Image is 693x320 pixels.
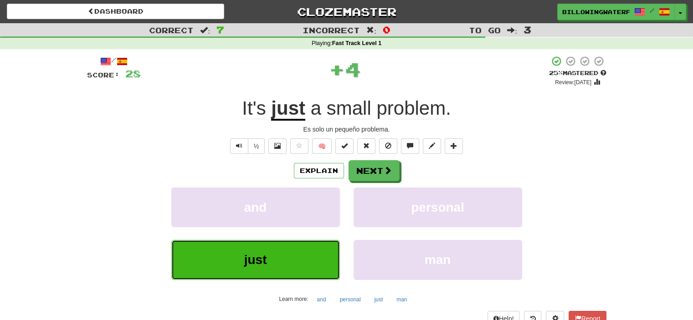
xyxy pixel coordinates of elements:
button: Edit sentence (alt+d) [423,138,441,154]
span: : [366,26,376,34]
div: Es solo un pequeño problema. [87,125,606,134]
button: Add to collection (alt+a) [445,138,463,154]
button: Explain [294,163,344,178]
span: 25 % [549,69,563,76]
button: Set this sentence to 100% Mastered (alt+m) [335,138,354,154]
span: Incorrect [303,25,360,35]
button: Ignore sentence (alt+i) [379,138,397,154]
span: 7 [216,24,224,35]
span: . [305,97,451,119]
span: 4 [345,58,361,81]
span: problem [376,97,446,119]
span: small [327,97,371,119]
button: Discuss sentence (alt+u) [401,138,419,154]
div: Mastered [549,69,606,77]
small: Learn more: [279,296,308,302]
button: 🧠 [312,138,332,154]
button: Reset to 0% Mastered (alt+r) [357,138,375,154]
a: Dashboard [7,4,224,19]
button: just [370,293,388,306]
button: Play sentence audio (ctl+space) [230,138,248,154]
span: : [507,26,517,34]
button: ½ [248,138,265,154]
span: It's [242,97,266,119]
span: man [425,253,451,267]
button: just [171,240,340,279]
button: Favorite sentence (alt+f) [290,138,308,154]
div: Text-to-speech controls [228,138,265,154]
small: Review: [DATE] [555,79,591,86]
button: personal [335,293,366,306]
button: and [312,293,331,306]
button: personal [354,188,522,227]
span: / [650,7,654,14]
span: Score: [87,71,120,79]
span: 3 [524,24,531,35]
button: man [354,240,522,279]
span: personal [411,200,464,214]
span: and [244,200,267,214]
button: Next [349,160,400,181]
span: a [311,97,321,119]
span: To go [469,25,501,35]
button: Show image (alt+x) [268,138,287,154]
button: and [171,188,340,227]
u: just [271,97,305,121]
a: Clozemaster [238,4,455,20]
span: just [244,253,267,267]
span: : [200,26,210,34]
span: 28 [125,68,141,79]
a: BillowingWaterfall5638 / [557,4,675,20]
span: BillowingWaterfall5638 [562,8,630,16]
strong: Fast Track Level 1 [332,40,382,46]
span: Correct [149,25,194,35]
span: + [329,56,345,83]
span: 0 [383,24,390,35]
div: / [87,56,141,67]
button: man [391,293,412,306]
